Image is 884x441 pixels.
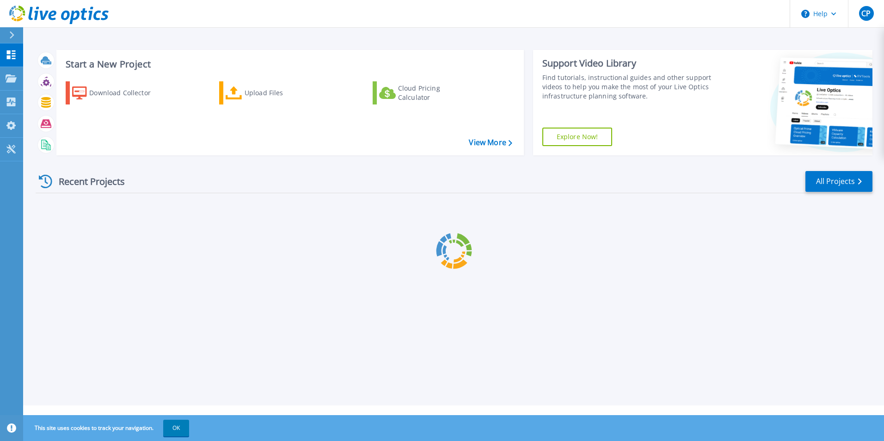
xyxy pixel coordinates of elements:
[66,59,512,69] h3: Start a New Project
[805,171,872,192] a: All Projects
[373,81,476,104] a: Cloud Pricing Calculator
[219,81,322,104] a: Upload Files
[398,84,472,102] div: Cloud Pricing Calculator
[861,10,871,17] span: CP
[36,170,137,193] div: Recent Projects
[542,73,715,101] div: Find tutorials, instructional guides and other support videos to help you make the most of your L...
[469,138,512,147] a: View More
[89,84,163,102] div: Download Collector
[542,57,715,69] div: Support Video Library
[245,84,319,102] div: Upload Files
[25,420,189,436] span: This site uses cookies to track your navigation.
[542,128,613,146] a: Explore Now!
[66,81,169,104] a: Download Collector
[163,420,189,436] button: OK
